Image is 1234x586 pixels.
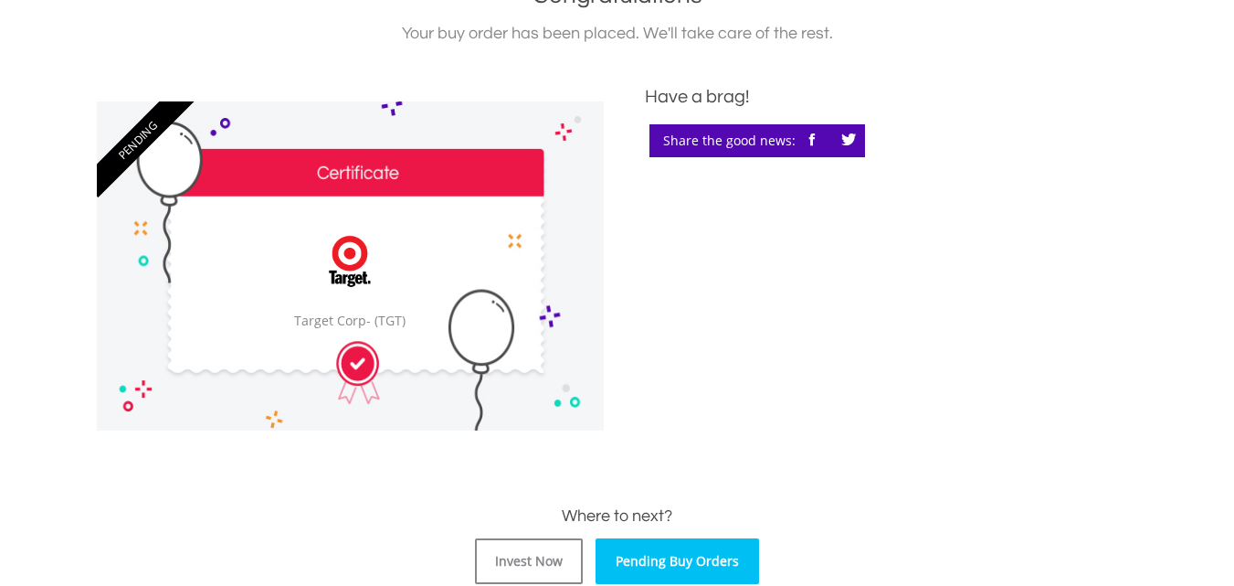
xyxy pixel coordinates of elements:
div: Your buy order has been placed. We'll take care of the rest. [97,21,1138,47]
div: Target Corp [261,313,438,331]
a: Invest Now [475,538,583,584]
div: Have a brag! [645,83,1138,111]
h3: Where to next? [97,504,1138,529]
img: EQU.US.TGT.png [283,219,417,304]
div: Share the good news: [649,124,865,157]
span: - (TGT) [366,313,406,330]
a: Pending Buy Orders [596,538,759,584]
